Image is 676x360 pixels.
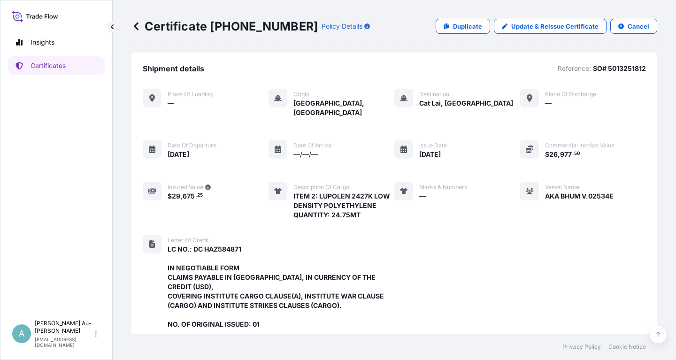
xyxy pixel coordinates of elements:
[560,151,572,158] span: 977
[419,99,513,108] span: Cat Lai, [GEOGRAPHIC_DATA]
[172,193,180,199] span: 29
[19,329,24,338] span: A
[143,64,204,73] span: Shipment details
[35,337,93,348] p: [EMAIL_ADDRESS][DOMAIN_NAME]
[419,91,449,98] span: Destination
[419,142,447,149] span: Issue Date
[293,191,394,220] span: ITEM 2: LUPOLEN 2427K LOW DENSITY POLYETHYLENE QUANTITY: 24.75MT
[545,91,596,98] span: Place of discharge
[322,22,362,31] p: Policy Details
[168,142,216,149] span: Date of departure
[168,150,189,159] span: [DATE]
[180,193,183,199] span: ,
[608,343,646,351] a: Cookie Notice
[562,343,601,351] a: Privacy Policy
[545,151,549,158] span: $
[558,64,591,73] p: Reference:
[436,19,490,34] a: Duplicate
[31,61,66,70] p: Certificates
[168,237,209,244] span: Letter of Credit
[168,91,213,98] span: Place of Loading
[628,22,649,31] p: Cancel
[197,194,203,197] span: 25
[545,99,552,108] span: —
[545,191,614,201] span: AKA BHUM V.02534E
[572,152,574,155] span: .
[419,191,426,201] span: —
[558,151,560,158] span: ,
[8,56,105,75] a: Certificates
[183,193,195,199] span: 675
[419,150,441,159] span: [DATE]
[593,64,646,73] p: SO# 5013251812
[574,152,580,155] span: 50
[293,150,318,159] span: —/—/—
[293,91,309,98] span: Origin
[131,19,318,34] p: Certificate [PHONE_NUMBER]
[168,184,203,191] span: Insured Value
[35,320,93,335] p: [PERSON_NAME] Au-[PERSON_NAME]
[168,193,172,199] span: $
[545,142,615,149] span: Commercial Invoice Value
[610,19,657,34] button: Cancel
[545,184,579,191] span: Vessel Name
[453,22,482,31] p: Duplicate
[293,99,394,117] span: [GEOGRAPHIC_DATA], [GEOGRAPHIC_DATA]
[195,194,197,197] span: .
[168,245,394,329] span: LC NO.: DC HAZ584871 IN NEGOTIABLE FORM CLAIMS PAYABLE IN [GEOGRAPHIC_DATA], IN CURRENCY OF THE C...
[293,184,349,191] span: Description of cargo
[511,22,599,31] p: Update & Reissue Certificate
[8,33,105,52] a: Insights
[419,184,467,191] span: Marks & Numbers
[293,142,333,149] span: Date of arrival
[31,38,54,47] p: Insights
[168,99,174,108] span: —
[549,151,558,158] span: 26
[494,19,607,34] a: Update & Reissue Certificate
